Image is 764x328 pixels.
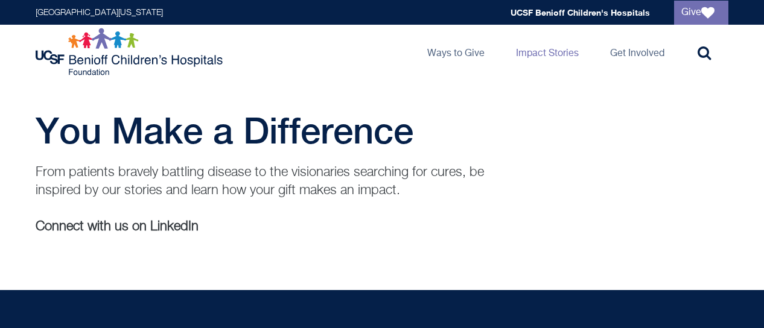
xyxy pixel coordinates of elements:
img: Logo for UCSF Benioff Children's Hospitals Foundation [36,28,226,76]
b: Connect with us on LinkedIn [36,220,199,233]
a: Ways to Give [418,25,494,79]
a: Get Involved [600,25,674,79]
a: [GEOGRAPHIC_DATA][US_STATE] [36,8,163,17]
span: You Make a Difference [36,109,413,151]
a: Give [674,1,728,25]
a: Impact Stories [506,25,588,79]
a: UCSF Benioff Children's Hospitals [511,7,650,17]
p: From patients bravely battling disease to the visionaries searching for cures, be inspired by our... [36,163,500,200]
